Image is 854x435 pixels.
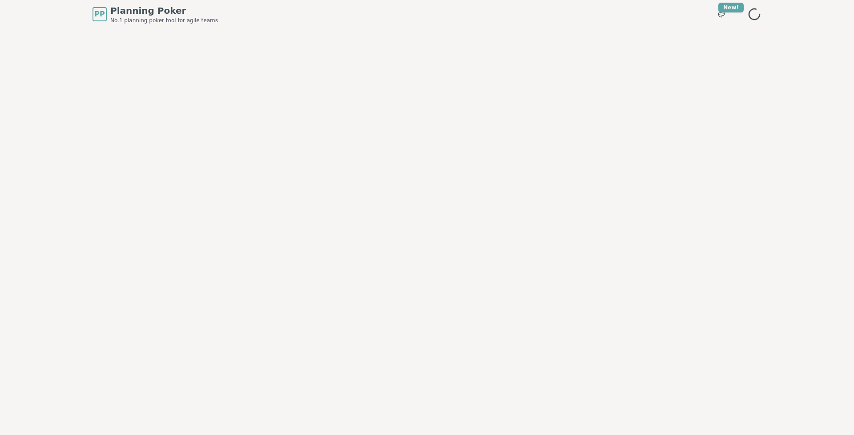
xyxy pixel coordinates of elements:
div: New! [718,3,744,12]
span: PP [94,9,105,20]
span: Planning Poker [110,4,218,17]
span: No.1 planning poker tool for agile teams [110,17,218,24]
button: New! [713,6,729,22]
a: PPPlanning PokerNo.1 planning poker tool for agile teams [93,4,218,24]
